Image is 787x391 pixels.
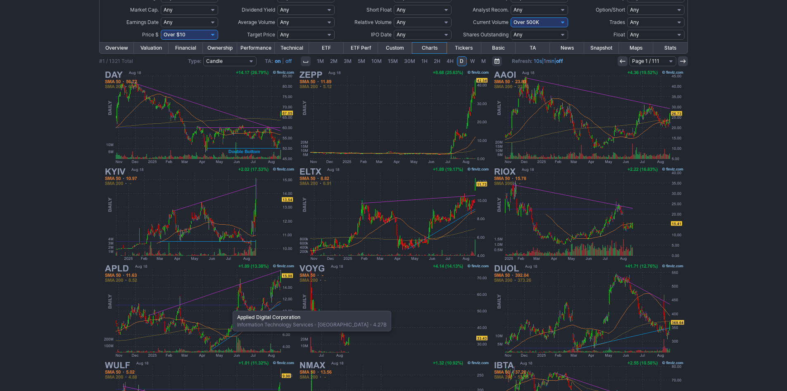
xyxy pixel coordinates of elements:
[247,31,275,38] span: Target Price
[556,58,563,64] a: off
[534,58,542,64] a: 10s
[309,43,343,53] a: ETF
[265,58,273,64] b: TA:
[238,19,275,25] span: Average Volume
[378,43,412,53] a: Custom
[492,69,685,166] img: AAOI - Applied Optoelectronics Inc - Stock Price Chart
[169,43,203,53] a: Financial
[418,56,430,66] a: 1H
[341,56,354,66] a: 3M
[358,58,365,64] span: 5M
[388,58,398,64] span: 15M
[371,31,392,38] span: IPO Date
[457,56,467,66] a: D
[203,43,237,53] a: Ownership
[401,56,418,66] a: 30M
[313,321,318,328] span: •
[134,43,168,53] a: Valuation
[100,43,134,53] a: Overview
[444,56,457,66] a: 4H
[653,43,687,53] a: Stats
[242,7,275,13] span: Dividend Yield
[130,7,159,13] span: Market Cap.
[275,43,309,53] a: Technical
[369,56,385,66] a: 10M
[609,19,625,25] span: Trades
[434,58,440,64] span: 2H
[550,43,584,53] a: News
[297,166,490,262] img: ELTX - Elicio Therapeutics Inc - Stock Price Chart
[447,58,454,64] span: 4H
[470,58,475,64] span: W
[297,69,490,166] img: ZEPP - Zepp Health Corporation ADR - Stock Price Chart
[512,58,533,64] b: Refresh:
[492,166,685,262] img: RIOX - Defiance Daily Target 2X Long RIOT ETF - Stock Price Chart
[142,31,159,38] span: Price $
[102,262,296,359] img: APLD - Applied Digital Corporation - Stock Price Chart
[478,56,489,66] a: M
[330,58,338,64] span: 2M
[301,56,311,66] button: Interval
[385,56,401,66] a: 15M
[619,43,653,53] a: Maps
[412,43,447,53] a: Charts
[275,58,281,64] a: on
[421,58,428,64] span: 1H
[317,58,324,64] span: 1M
[467,56,478,66] a: W
[369,321,373,328] span: •
[371,58,382,64] span: 10M
[99,57,133,65] div: #1 / 1321 Total
[492,56,502,66] button: Range
[355,56,368,66] a: 5M
[447,43,481,53] a: Tickers
[404,58,415,64] span: 30M
[344,43,378,53] a: ETF Perf
[481,43,516,53] a: Basic
[102,69,296,166] img: DAY - Dayforce Inc - Stock Price Chart
[613,31,625,38] span: Float
[344,58,352,64] span: 3M
[596,7,625,13] span: Option/Short
[481,58,486,64] span: M
[516,43,550,53] a: TA
[431,56,443,66] a: 2H
[126,19,159,25] span: Earnings Date
[237,314,300,320] b: Applied Digital Corporation
[285,58,292,64] a: off
[233,311,391,331] div: Information Technology Services [GEOGRAPHIC_DATA] 4.27B
[297,262,490,359] img: VOYG - Voyager Technologies Inc - Stock Price Chart
[512,57,563,65] span: | |
[584,43,618,53] a: Snapshot
[282,58,284,64] span: |
[463,31,509,38] span: Shares Outstanding
[327,56,340,66] a: 2M
[314,56,327,66] a: 1M
[188,58,202,64] b: Type:
[354,19,392,25] span: Relative Volume
[544,58,554,64] a: 1min
[492,262,685,359] img: DUOL - Duolingo Inc - Stock Price Chart
[460,58,464,64] span: D
[102,166,296,262] img: KYIV - Kyivstar Group Ltd - Stock Price Chart
[366,7,392,13] span: Short Float
[237,43,275,53] a: Performance
[473,19,509,25] span: Current Volume
[473,7,509,13] span: Analyst Recom.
